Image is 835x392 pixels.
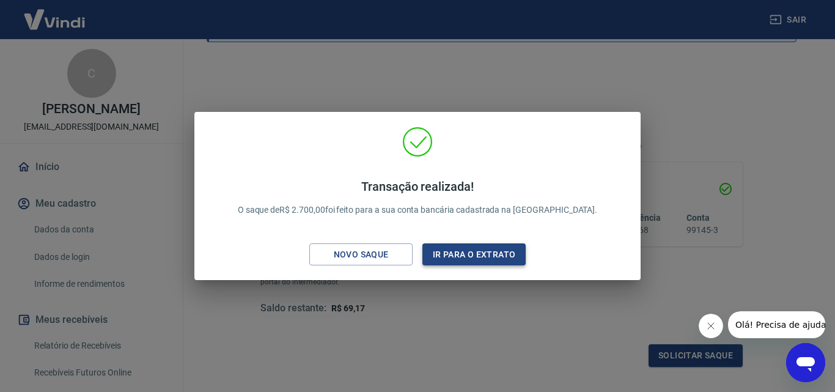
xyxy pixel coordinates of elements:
[7,9,103,18] span: Olá! Precisa de ajuda?
[422,243,526,266] button: Ir para o extrato
[238,179,598,216] p: O saque de R$ 2.700,00 foi feito para a sua conta bancária cadastrada na [GEOGRAPHIC_DATA].
[786,343,825,382] iframe: Botão para abrir a janela de mensagens
[238,179,598,194] h4: Transação realizada!
[728,311,825,338] iframe: Mensagem da empresa
[699,314,723,338] iframe: Fechar mensagem
[309,243,413,266] button: Novo saque
[319,247,403,262] div: Novo saque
